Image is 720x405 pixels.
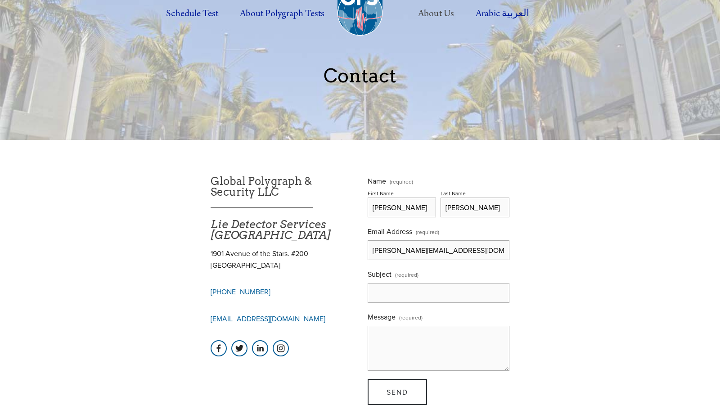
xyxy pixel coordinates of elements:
label: About Us [408,1,463,26]
h1: Global Polygraph & Security LLC ___________________ [211,176,352,241]
label: Arabic العربية [466,1,539,26]
span: (required) [416,225,439,238]
p: Contact [132,65,588,86]
a: Instagram [273,340,289,356]
span: Subject [368,269,391,279]
span: (required) [399,311,423,324]
a: Schedule Test [156,1,228,26]
button: SendSend [368,379,427,405]
span: Message [368,312,396,322]
span: Email Address [368,226,412,236]
a: [PHONE_NUMBER] [211,287,270,297]
div: First Name [368,189,394,197]
span: Name [368,176,386,186]
span: (required) [395,268,418,281]
span: (required) [390,179,413,184]
a: Iosac Cholgain [211,340,227,356]
a: [EMAIL_ADDRESS][DOMAIN_NAME] [211,314,325,324]
a: Oded Gelfer [252,340,268,356]
p: 1901 Avenue of the Stars. #200 [GEOGRAPHIC_DATA] [211,248,352,271]
em: Lie Detector Services [GEOGRAPHIC_DATA] [211,218,331,242]
a: GPS [231,340,247,356]
div: Last Name [441,189,466,197]
label: About Polygraph Tests [230,1,334,26]
span: Send [387,387,408,397]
